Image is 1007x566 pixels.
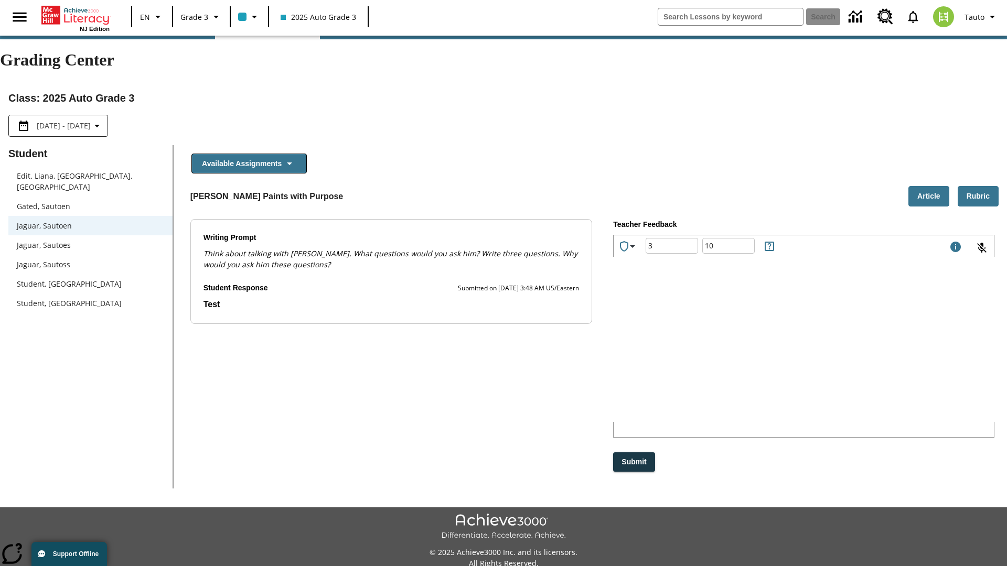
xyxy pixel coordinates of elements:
div: Jaguar, Sautoen [8,216,173,235]
button: Class color is light blue. Change class color [234,7,265,26]
div: Gated, Sautoen [8,197,173,216]
button: Grade: Grade 3, Select a grade [176,7,227,26]
p: Writing Prompt [203,232,580,244]
span: Support Offline [53,550,99,558]
img: avatar image [933,6,954,27]
div: Edit. Liana, [GEOGRAPHIC_DATA]. [GEOGRAPHIC_DATA] [8,166,173,197]
span: Gated, Sautoen [17,201,164,212]
input: Points: Must be equal to or less than 25. [702,232,755,259]
button: Rubric, Will open in new tab [958,186,999,206]
span: Student, [GEOGRAPHIC_DATA] [17,298,164,309]
span: Tauto [965,12,984,23]
button: Profile/Settings [960,7,1003,26]
button: Click to activate and allow voice recognition [969,235,994,260]
span: Jaguar, Sautoes [17,240,164,251]
div: Maximum 1000 characters Press Escape to exit toolbar and use left and right arrow keys to access ... [949,241,962,255]
div: Student, [GEOGRAPHIC_DATA] [8,293,173,313]
h2: Class : 2025 Auto Grade 3 [8,90,999,106]
div: Student, [GEOGRAPHIC_DATA] [8,274,173,293]
button: Select a new avatar [927,3,960,30]
button: Rules for Earning Points and Achievements, Will open in new tab [759,236,780,257]
input: Grade: Letters, numbers, %, + and - are allowed. [646,232,698,259]
span: Grade 3 [180,12,208,23]
div: Jaguar, Sautoss [8,255,173,274]
p: Student Response [203,282,268,294]
p: Test [203,298,580,311]
span: Jaguar, Sautoen [17,220,164,231]
p: [PERSON_NAME] Paints with Purpose [190,190,344,203]
div: Grade: Letters, numbers, %, + and - are allowed. [646,238,698,254]
p: Student [8,145,173,162]
button: Select the date range menu item [13,119,103,132]
button: Support Offline [31,542,107,566]
span: Student, [GEOGRAPHIC_DATA] [17,278,164,289]
p: Student Response [203,298,580,311]
img: Achieve3000 Differentiate Accelerate Achieve [441,514,566,540]
div: Points: Must be equal to or less than 25. [702,238,755,254]
div: Think about talking with [PERSON_NAME]. What questions would you ask him? Write three questions. ... [203,248,580,270]
span: Edit. Liana, [GEOGRAPHIC_DATA]. [GEOGRAPHIC_DATA] [17,170,164,192]
a: Notifications [899,3,927,30]
span: NJ Edition [80,26,110,32]
span: Jaguar, Sautoss [17,259,164,270]
a: Resource Center, Will open in new tab [871,3,899,31]
button: Submit [613,452,655,472]
div: Home [41,4,110,32]
button: Language: EN, Select a language [135,7,169,26]
div: Jaguar, Sautoes [8,235,173,255]
p: Submitted on [DATE] 3:48 AM US/Eastern [458,283,579,293]
button: Article, Will open in new tab [908,186,949,206]
a: Home [41,5,110,26]
button: Achievements [614,236,643,257]
span: EN [140,12,150,23]
span: [DATE] - [DATE] [37,120,91,131]
a: Data Center [842,3,871,31]
span: 2025 Auto Grade 3 [281,12,356,23]
p: Teacher Feedback [613,219,994,231]
button: Open side menu [4,2,35,32]
body: Type your response here. [8,8,149,20]
input: search field [658,8,803,25]
button: Available Assignments [191,154,307,174]
svg: Collapse Date Range Filter [91,119,103,132]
